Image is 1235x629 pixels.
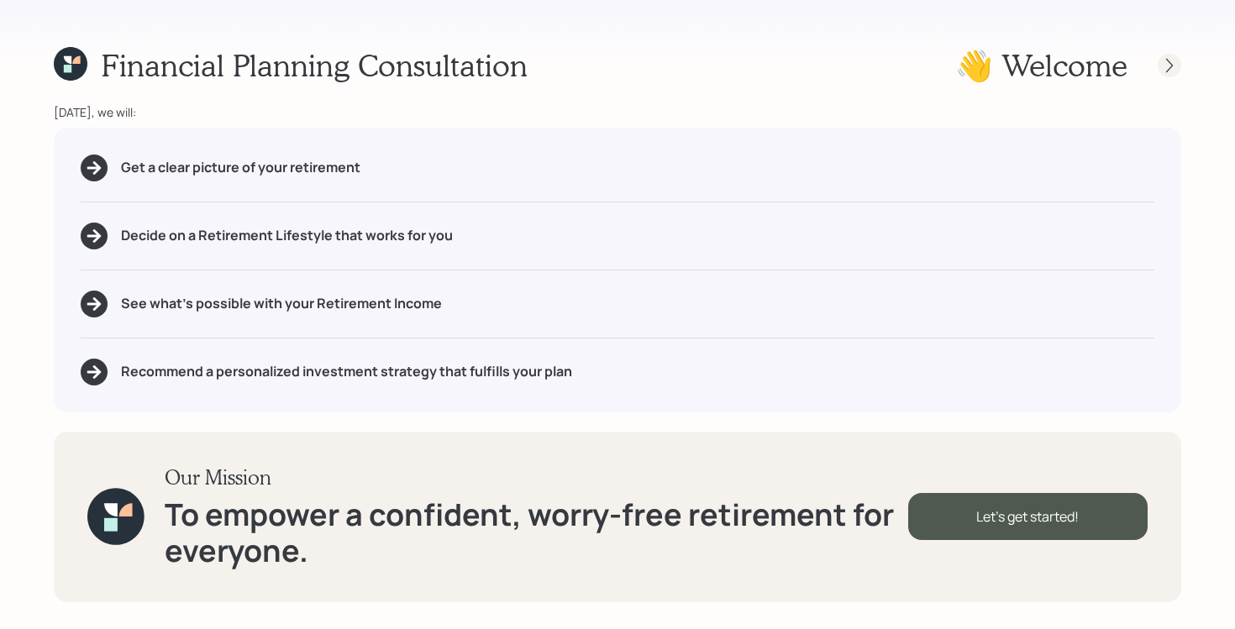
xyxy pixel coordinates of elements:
[908,493,1148,540] div: Let's get started!
[165,496,908,569] h1: To empower a confident, worry-free retirement for everyone.
[955,47,1127,83] h1: 👋 Welcome
[54,103,1181,121] div: [DATE], we will:
[165,465,908,490] h3: Our Mission
[101,47,528,83] h1: Financial Planning Consultation
[121,364,572,380] h5: Recommend a personalized investment strategy that fulfills your plan
[121,228,453,244] h5: Decide on a Retirement Lifestyle that works for you
[121,160,360,176] h5: Get a clear picture of your retirement
[121,296,442,312] h5: See what's possible with your Retirement Income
